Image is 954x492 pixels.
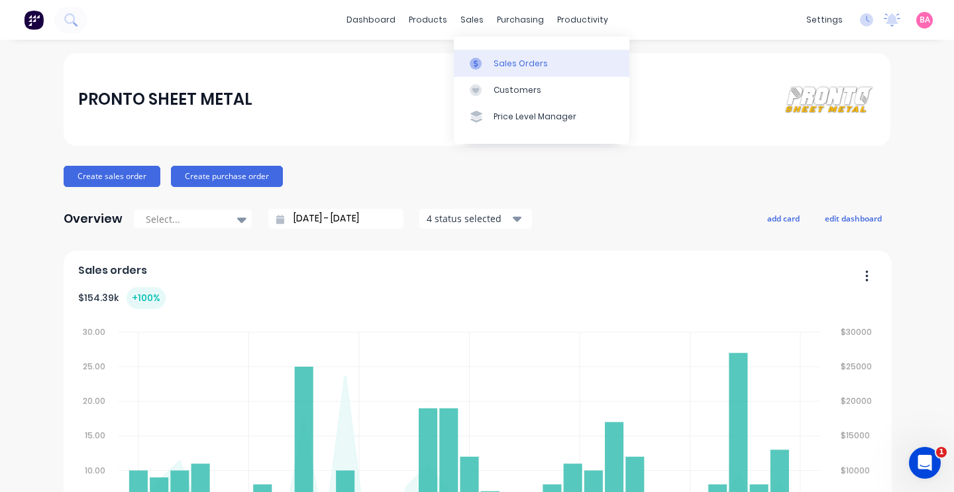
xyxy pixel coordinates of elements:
[64,166,160,187] button: Create sales order
[78,263,147,278] span: Sales orders
[841,430,871,441] tspan: $15000
[841,395,873,406] tspan: $20000
[85,430,105,441] tspan: 15.00
[816,210,890,227] button: edit dashboard
[490,10,551,30] div: purchasing
[909,447,941,479] iframe: Intercom live chat
[936,447,947,458] span: 1
[841,465,871,476] tspan: $10000
[494,58,548,70] div: Sales Orders
[494,84,541,96] div: Customers
[454,10,490,30] div: sales
[64,206,123,232] div: Overview
[841,361,873,372] tspan: $25000
[551,10,615,30] div: productivity
[920,14,930,26] span: BA
[78,287,166,309] div: $ 154.39k
[127,287,166,309] div: + 100 %
[83,395,105,406] tspan: 20.00
[454,103,629,130] a: Price Level Manager
[783,85,876,114] img: PRONTO SHEET METAL
[83,326,105,338] tspan: 30.00
[24,10,44,30] img: Factory
[454,50,629,76] a: Sales Orders
[454,77,629,103] a: Customers
[83,361,105,372] tspan: 25.00
[759,210,808,227] button: add card
[78,86,252,113] div: PRONTO SHEET METAL
[171,166,283,187] button: Create purchase order
[402,10,454,30] div: products
[419,209,532,229] button: 4 status selected
[841,326,873,338] tspan: $30000
[800,10,849,30] div: settings
[85,465,105,476] tspan: 10.00
[340,10,402,30] a: dashboard
[427,212,510,225] div: 4 status selected
[494,111,576,123] div: Price Level Manager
